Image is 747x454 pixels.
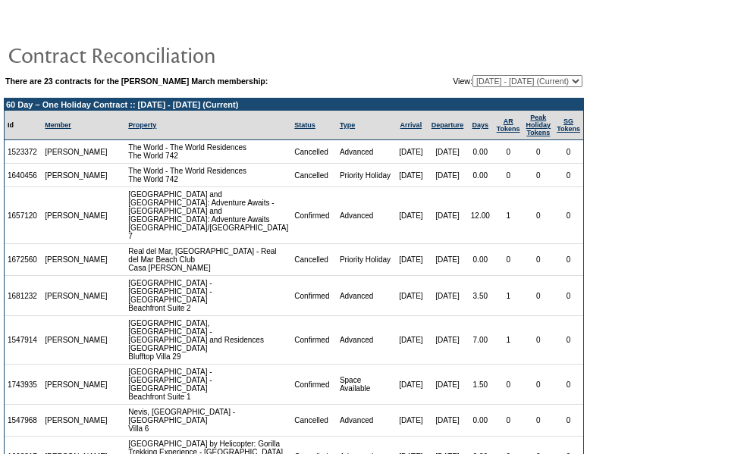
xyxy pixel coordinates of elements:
td: [GEOGRAPHIC_DATA] - [GEOGRAPHIC_DATA] - [GEOGRAPHIC_DATA] Beachfront Suite 2 [125,276,291,316]
a: Property [128,121,156,129]
td: Advanced [337,276,394,316]
td: The World - The World Residences The World 742 [125,164,291,187]
td: Confirmed [291,276,337,316]
td: [DATE] [394,405,428,437]
td: 0 [554,405,583,437]
td: 0 [494,164,523,187]
td: Cancelled [291,140,337,164]
td: 0.00 [467,244,494,276]
td: 0 [523,316,554,365]
td: Confirmed [291,187,337,244]
td: [GEOGRAPHIC_DATA] - [GEOGRAPHIC_DATA] - [GEOGRAPHIC_DATA] Beachfront Suite 1 [125,365,291,405]
td: [PERSON_NAME] [42,365,111,405]
td: 1743935 [5,365,42,405]
td: 0 [554,244,583,276]
td: [PERSON_NAME] [42,276,111,316]
b: There are 23 contracts for the [PERSON_NAME] March membership: [5,77,268,86]
td: 1.50 [467,365,494,405]
td: [DATE] [428,140,467,164]
td: 12.00 [467,187,494,244]
td: [DATE] [428,316,467,365]
td: 0.00 [467,405,494,437]
a: Status [294,121,315,129]
td: [DATE] [428,187,467,244]
td: 0 [523,276,554,316]
td: 0 [554,365,583,405]
td: [DATE] [428,405,467,437]
a: ARTokens [497,117,520,133]
a: Days [472,121,489,129]
a: Departure [432,121,464,129]
td: Advanced [337,140,394,164]
td: 0 [523,187,554,244]
td: 0 [523,164,554,187]
td: 0 [554,187,583,244]
td: [DATE] [428,244,467,276]
td: Priority Holiday [337,244,394,276]
td: 0 [494,244,523,276]
td: [DATE] [394,365,428,405]
td: 0.00 [467,164,494,187]
td: [PERSON_NAME] [42,187,111,244]
td: 1672560 [5,244,42,276]
td: 1657120 [5,187,42,244]
td: [DATE] [428,276,467,316]
td: 1 [494,276,523,316]
td: 1523372 [5,140,42,164]
td: [PERSON_NAME] [42,316,111,365]
td: Cancelled [291,405,337,437]
td: 1547968 [5,405,42,437]
td: Cancelled [291,164,337,187]
td: Nevis, [GEOGRAPHIC_DATA] - [GEOGRAPHIC_DATA] Villa 6 [125,405,291,437]
td: 0 [523,405,554,437]
td: [DATE] [394,244,428,276]
td: Real del Mar, [GEOGRAPHIC_DATA] - Real del Mar Beach Club Casa [PERSON_NAME] [125,244,291,276]
a: Peak HolidayTokens [526,114,551,136]
td: [PERSON_NAME] [42,140,111,164]
td: 1547914 [5,316,42,365]
td: [PERSON_NAME] [42,405,111,437]
td: View: [392,75,582,87]
td: The World - The World Residences The World 742 [125,140,291,164]
td: Id [5,111,42,140]
td: 1 [494,187,523,244]
td: 0 [554,164,583,187]
td: Cancelled [291,244,337,276]
td: Advanced [337,187,394,244]
td: [GEOGRAPHIC_DATA], [GEOGRAPHIC_DATA] - [GEOGRAPHIC_DATA] and Residences [GEOGRAPHIC_DATA] Bluffto... [125,316,291,365]
td: 1 [494,316,523,365]
td: [DATE] [428,365,467,405]
a: SGTokens [557,117,580,133]
td: [DATE] [428,164,467,187]
td: [PERSON_NAME] [42,164,111,187]
td: [DATE] [394,164,428,187]
td: Advanced [337,405,394,437]
td: 0 [523,244,554,276]
td: 0 [523,140,554,164]
td: Advanced [337,316,394,365]
a: Arrival [400,121,422,129]
td: [DATE] [394,187,428,244]
td: 0 [554,316,583,365]
td: [DATE] [394,140,428,164]
td: 3.50 [467,276,494,316]
td: [DATE] [394,276,428,316]
img: pgTtlContractReconciliation.gif [8,39,311,70]
td: 0.00 [467,140,494,164]
td: Priority Holiday [337,164,394,187]
a: Type [340,121,355,129]
td: 0 [494,365,523,405]
td: 60 Day – One Holiday Contract :: [DATE] - [DATE] (Current) [5,99,583,111]
td: Confirmed [291,365,337,405]
td: 0 [494,405,523,437]
td: 0 [494,140,523,164]
td: 1681232 [5,276,42,316]
td: Space Available [337,365,394,405]
td: Confirmed [291,316,337,365]
td: 0 [554,140,583,164]
td: [GEOGRAPHIC_DATA] and [GEOGRAPHIC_DATA]: Adventure Awaits - [GEOGRAPHIC_DATA] and [GEOGRAPHIC_DAT... [125,187,291,244]
td: 1640456 [5,164,42,187]
td: 7.00 [467,316,494,365]
td: [PERSON_NAME] [42,244,111,276]
td: 0 [554,276,583,316]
